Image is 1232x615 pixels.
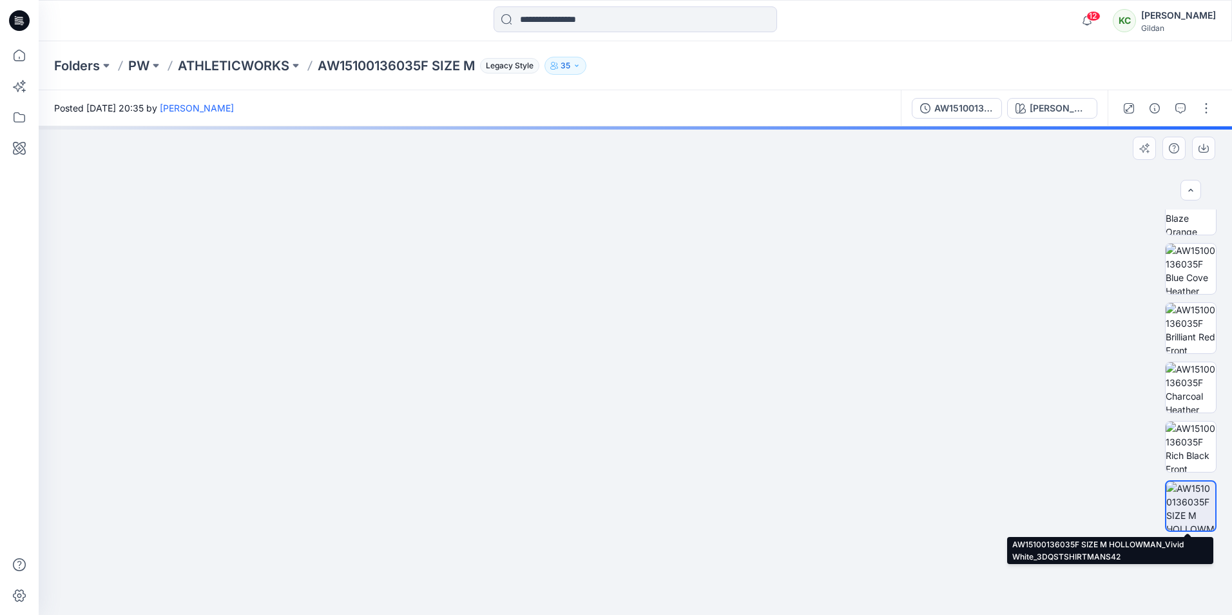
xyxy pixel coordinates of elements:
div: Gildan [1141,23,1216,33]
button: AW15100136035F SIZE M - with symetric sleeves [912,98,1002,119]
span: Legacy Style [480,58,539,73]
button: Details [1144,98,1165,119]
img: AW15100136035F Blue Cove Heather Front [1166,244,1216,294]
img: AW15100136035F Charcoal Heather Front [1166,362,1216,413]
span: 12 [1086,11,1101,21]
div: AW15100136035F SIZE M - with symetric sleeves [934,101,994,115]
img: AW15100136035F Rich Black Front [1166,422,1216,472]
div: [PERSON_NAME] [1030,101,1089,115]
span: Posted [DATE] 20:35 by [54,101,234,115]
a: [PERSON_NAME] [160,102,234,113]
a: PW [128,57,149,75]
p: AW15100136035F SIZE M [318,57,475,75]
div: KC [1113,9,1136,32]
div: [PERSON_NAME] [1141,8,1216,23]
img: AW15100136035F Blaze Orange Front [1166,184,1216,235]
img: eyJhbGciOiJIUzI1NiIsImtpZCI6IjAiLCJzbHQiOiJzZXMiLCJ0eXAiOiJKV1QifQ.eyJkYXRhIjp7InR5cGUiOiJzdG9yYW... [283,18,988,615]
p: 35 [561,59,570,73]
button: Legacy Style [475,57,539,75]
a: ATHLETICWORKS [178,57,289,75]
button: [PERSON_NAME] [1007,98,1097,119]
button: 35 [544,57,586,75]
img: AW15100136035F SIZE M HOLLOWMAN_Vivid White_3DQSTSHIRTMANS42 [1166,482,1215,531]
a: Folders [54,57,100,75]
img: AW15100136035F Brilliant Red Front [1166,303,1216,353]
